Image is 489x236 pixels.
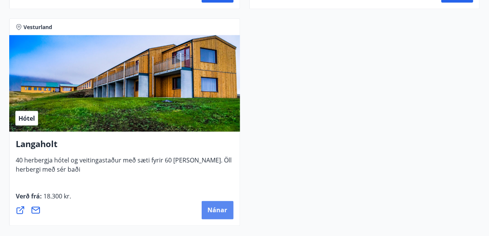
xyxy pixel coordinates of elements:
span: Verð frá : [16,192,71,207]
span: Vesturland [23,23,52,31]
span: Hótel [18,114,35,123]
span: Nánar [208,206,227,215]
h4: Langaholt [16,138,234,156]
span: 18.300 kr. [42,192,71,201]
span: 40 herbergja hótel og veitingastaður með sæti fyrir 60 [PERSON_NAME]. Öll herbergi með sér baði [16,156,232,180]
button: Nánar [202,201,234,220]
